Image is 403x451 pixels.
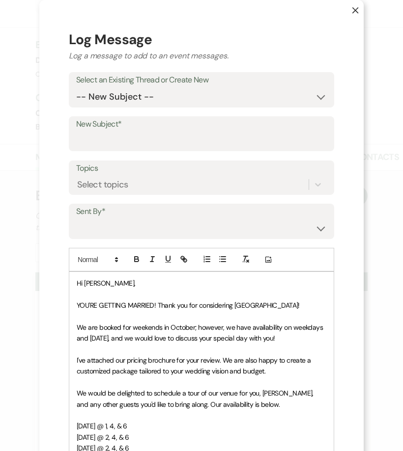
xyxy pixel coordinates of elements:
[77,279,135,288] span: Hi [PERSON_NAME],
[77,178,128,191] div: Select topics
[77,301,300,310] span: YOU'RE GETTING MARRIED! Thank you for considering [GEOGRAPHIC_DATA]!
[76,205,327,219] label: Sent By*
[77,422,127,430] span: [DATE] @ 1, 4, & 6
[77,323,325,343] span: We are booked for weekends in October; however, we have availability on weekdays and [DATE], and ...
[76,73,327,87] label: Select an Existing Thread or Create New
[77,433,129,442] span: [DATE] @ 2, 4, & 6
[69,29,334,50] p: Log Message
[77,389,315,408] span: We would be delighted to schedule a tour of our venue for you, [PERSON_NAME], and any other guest...
[77,356,313,375] span: I've attached our pricing brochure for your review. We are also happy to create a customized pack...
[69,50,334,62] p: Log a message to add to an event messages.
[76,117,327,132] label: New Subject*
[76,161,327,176] label: Topics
